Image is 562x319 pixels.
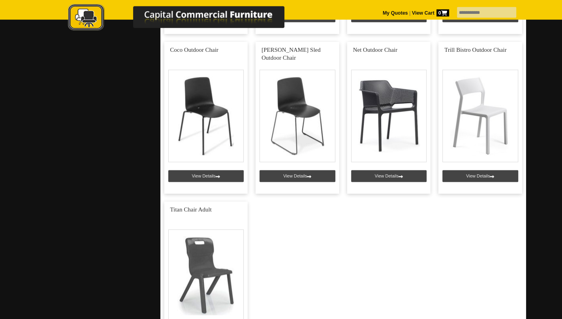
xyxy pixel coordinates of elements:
[410,10,449,16] a: View Cart0
[46,4,323,33] img: Capital Commercial Furniture Logo
[436,9,449,17] span: 0
[46,4,323,35] a: Capital Commercial Furniture Logo
[383,10,408,16] a: My Quotes
[412,10,449,16] strong: View Cart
